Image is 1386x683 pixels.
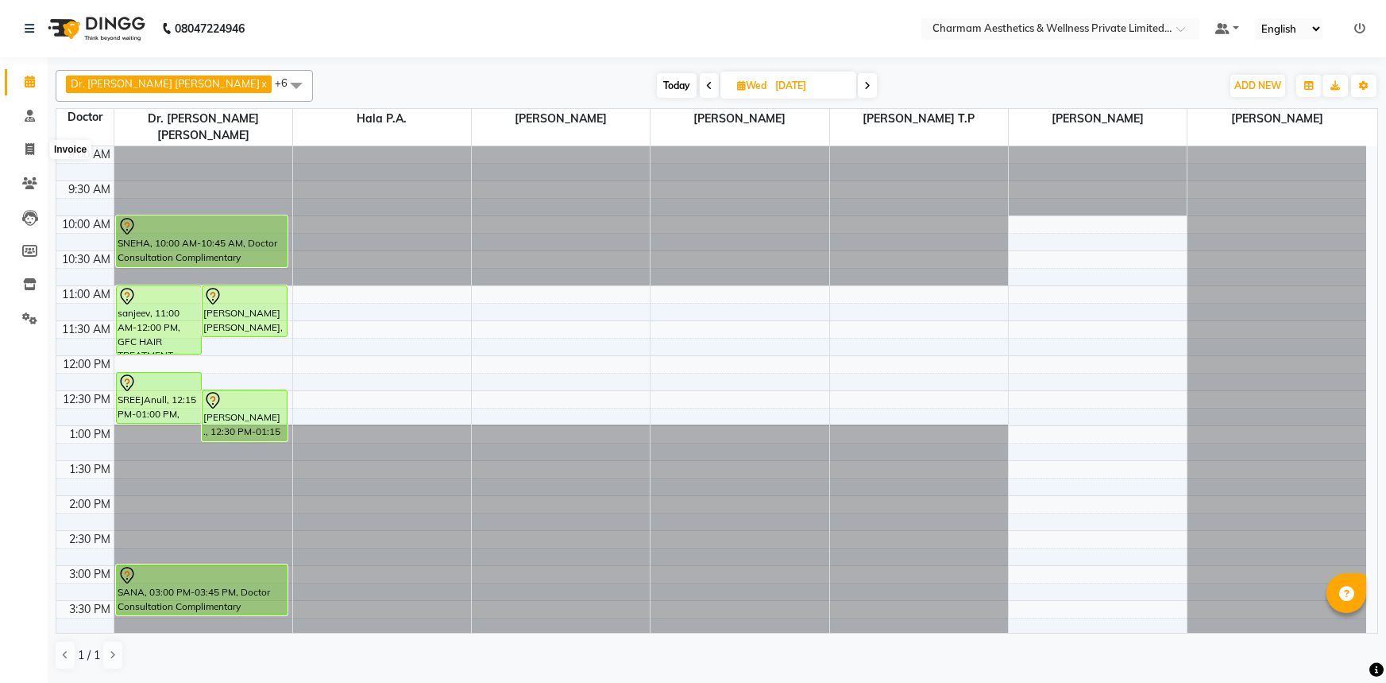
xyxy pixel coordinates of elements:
input: 2025-10-08 [770,74,850,98]
div: 1:30 PM [66,461,114,478]
span: Wed [733,80,770,91]
span: Today [657,73,697,98]
div: 3:30 PM [66,601,114,618]
div: [PERSON_NAME] ., 12:30 PM-01:15 PM, Doctor Consultation Complimentary [203,390,287,440]
div: sanjeev, 11:00 AM-12:00 PM, GFC HAIR TREATMENT [117,286,201,354]
span: Dr. [PERSON_NAME] [PERSON_NAME] [71,77,260,90]
div: SANA, 03:00 PM-03:45 PM, Doctor Consultation Complimentary [117,565,288,615]
span: [PERSON_NAME] T.P [830,109,1008,129]
div: 11:30 AM [59,321,114,338]
div: 9:30 AM [65,181,114,198]
img: logo [41,6,149,51]
div: Invoice [50,140,91,159]
span: ADD NEW [1234,80,1281,91]
div: 12:00 PM [60,356,114,373]
span: [PERSON_NAME] [651,109,828,129]
div: 1:00 PM [66,426,114,443]
div: [PERSON_NAME] [PERSON_NAME], 11:00 AM-11:45 AM, Doctor Consultation Complimentary [203,286,287,336]
span: Hala P.A. [293,109,471,129]
span: [PERSON_NAME] [472,109,650,129]
div: 2:00 PM [66,496,114,513]
span: [PERSON_NAME] [1187,109,1366,129]
div: SREEJAnull, 12:15 PM-01:00 PM, Doctor Consultation Complimentary [117,373,201,423]
div: 10:00 AM [59,216,114,233]
span: +6 [275,76,299,89]
div: 10:30 AM [59,251,114,268]
b: 08047224946 [175,6,245,51]
button: ADD NEW [1230,75,1285,97]
span: 1 / 1 [78,647,100,664]
a: x [260,77,267,90]
span: Dr. [PERSON_NAME] [PERSON_NAME] [114,109,292,146]
div: SNEHA, 10:00 AM-10:45 AM, Doctor Consultation Complimentary [117,216,288,266]
span: [PERSON_NAME] [1009,109,1187,129]
div: 3:00 PM [66,566,114,583]
div: 2:30 PM [66,531,114,548]
iframe: chat widget [1319,619,1370,667]
div: 11:00 AM [59,286,114,303]
div: Doctor [56,109,114,126]
div: 12:30 PM [60,391,114,408]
